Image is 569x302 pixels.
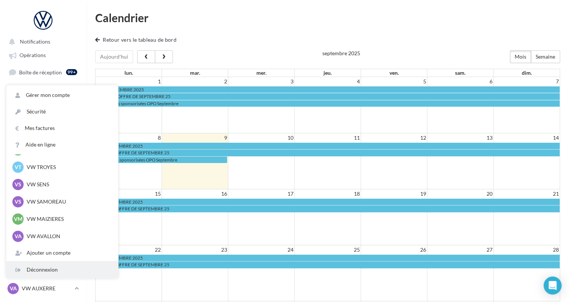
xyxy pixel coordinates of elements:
p: VW AUXERRE [22,285,72,292]
th: dim. [493,69,560,77]
span: Campagnes sponsorisées OPO Septembre [96,157,177,163]
td: 12 [361,133,427,143]
div: Déconnexion [6,261,118,278]
h2: septembre 2025 [322,50,360,56]
td: 2 [162,77,228,86]
div: 99+ [66,69,77,75]
th: sam. [427,69,493,77]
td: 6 [427,77,493,86]
td: 3 [228,77,295,86]
div: Ajouter un compte [6,245,118,261]
a: Contacts [4,115,82,129]
td: 23 [162,245,228,255]
th: mar. [162,69,228,77]
div: Open Intercom Messenger [544,276,562,294]
a: PLV et print personnalisable [4,165,82,187]
td: 17 [228,189,295,199]
span: Boîte de réception [19,69,62,75]
th: ven. [361,69,427,77]
span: VA [10,285,17,292]
td: 24 [228,245,295,255]
span: VS [15,181,21,188]
a: OPO SEPTEMBRE 2025 [96,86,560,93]
span: Campagnes sponsorisées OPO Septembre [97,101,178,106]
td: 26 [361,245,427,255]
span: Notifications [20,38,50,45]
a: Médiathèque [4,132,82,145]
a: Campagnes sponsorisées OPO Septembre [96,157,227,163]
td: 14 [493,133,560,143]
span: VW PRO - OFFRE DE SEPTEMBRE 25 [96,206,169,211]
a: Sécurité [6,103,118,120]
td: 18 [295,189,361,199]
th: mer. [228,69,295,77]
th: lun. [96,69,162,77]
td: 20 [427,189,493,199]
a: Aide en ligne [6,136,118,153]
td: 13 [427,133,493,143]
span: VW PRO - OFFRE DE SEPTEMBRE 25 [96,150,169,156]
p: VW MAIZIERES [27,215,109,223]
td: 19 [361,189,427,199]
a: Calendrier [4,149,82,162]
a: OPO SEPTEMBRE 2025 [96,199,560,205]
span: VW PRO - OFFRE DE SEPTEMBRE 25 [96,262,169,267]
h1: Calendrier [95,12,560,23]
td: 1 [96,77,162,86]
a: VW PRO - OFFRE DE SEPTEMBRE 25 [96,149,560,156]
a: Mes factures [6,120,118,136]
button: Mois [510,50,531,63]
p: VW SAMOREAU [27,198,109,205]
span: OPO SEPTEMBRE 2025 [96,199,143,205]
span: VM [14,215,22,223]
a: OPO SEPTEMBRE 2025 [96,255,560,261]
span: VA [15,233,22,240]
button: Retour vers le tableau de bord [95,35,180,44]
td: 28 [493,245,560,255]
a: Campagnes [4,98,82,112]
span: VW PRO - OFFRE DE SEPTEMBRE 25 [97,94,171,99]
a: Gérer mon compte [6,87,118,103]
button: Semaine [531,50,560,63]
span: Opérations [19,52,46,59]
td: 16 [162,189,228,199]
span: OPO SEPTEMBRE 2025 [97,87,144,92]
a: VA VW AUXERRE [6,281,80,296]
td: 7 [493,77,560,86]
td: 8 [96,133,162,143]
p: VW SENS [27,181,109,188]
a: OPO SEPTEMBRE 2025 [96,143,560,149]
a: VW PRO - OFFRE DE SEPTEMBRE 25 [96,93,560,100]
td: 21 [493,189,560,199]
span: VT [15,163,21,171]
a: Campagnes DataOnDemand [4,190,82,213]
td: 22 [96,245,162,255]
a: Boîte de réception99+ [4,65,82,79]
a: Visibilité en ligne [4,82,82,95]
td: 4 [295,77,361,86]
span: OPO SEPTEMBRE 2025 [96,143,143,149]
button: Aujourd'hui [95,50,133,63]
a: Campagnes sponsorisées OPO Septembre [96,100,560,107]
span: OPO SEPTEMBRE 2025 [96,255,143,261]
td: 27 [427,245,493,255]
p: VW AVALLON [27,233,109,240]
td: 15 [96,189,162,199]
td: 10 [228,133,295,143]
td: 9 [162,133,228,143]
td: 25 [295,245,361,255]
a: Opérations [4,48,82,62]
th: jeu. [295,69,361,77]
a: VW PRO - OFFRE DE SEPTEMBRE 25 [96,205,560,212]
span: VS [15,198,21,205]
p: VW TROYES [27,163,109,171]
td: 11 [295,133,361,143]
a: VW PRO - OFFRE DE SEPTEMBRE 25 [96,261,560,268]
td: 5 [361,77,427,86]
